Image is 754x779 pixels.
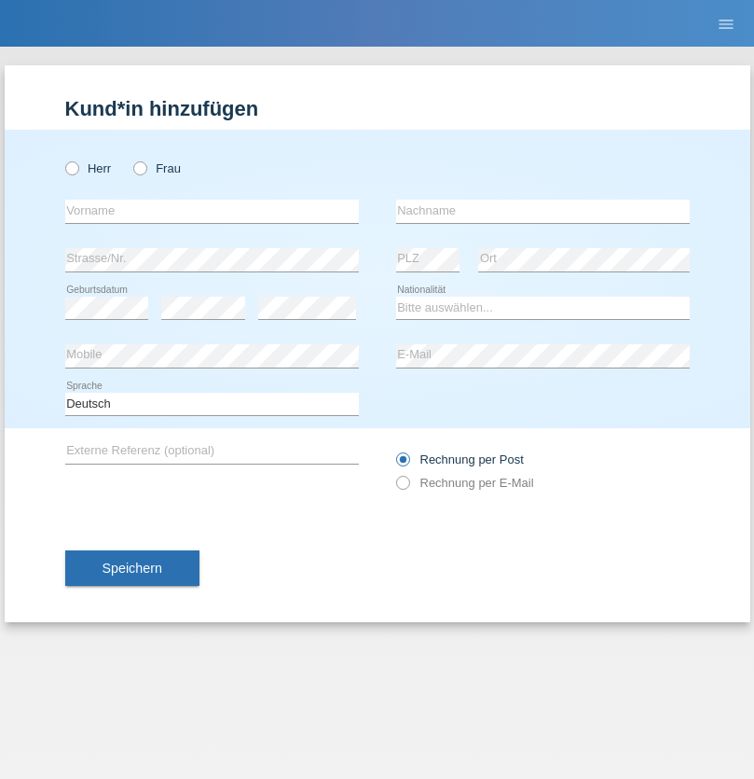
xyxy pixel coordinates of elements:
input: Rechnung per Post [396,452,408,476]
label: Rechnung per E-Mail [396,476,534,490]
i: menu [717,15,735,34]
input: Herr [65,161,77,174]
label: Frau [133,161,181,175]
label: Rechnung per Post [396,452,524,466]
input: Rechnung per E-Mail [396,476,408,499]
a: menu [707,18,745,29]
input: Frau [133,161,145,174]
h1: Kund*in hinzufügen [65,97,690,120]
span: Speichern [103,561,162,576]
button: Speichern [65,550,199,586]
label: Herr [65,161,112,175]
